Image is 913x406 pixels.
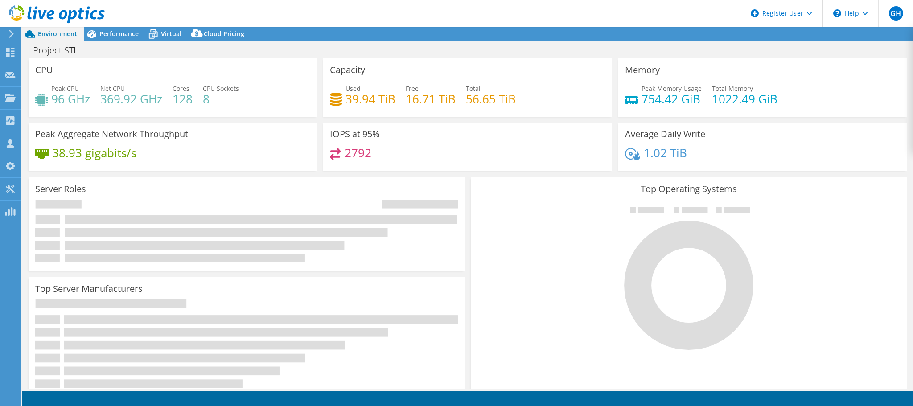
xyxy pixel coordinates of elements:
[99,29,139,38] span: Performance
[100,94,162,104] h4: 369.92 GHz
[173,84,189,93] span: Cores
[477,184,900,194] h3: Top Operating Systems
[35,129,188,139] h3: Peak Aggregate Network Throughput
[833,9,841,17] svg: \n
[52,148,136,158] h4: 38.93 gigabits/s
[466,84,481,93] span: Total
[203,94,239,104] h4: 8
[51,84,79,93] span: Peak CPU
[406,84,419,93] span: Free
[642,84,702,93] span: Peak Memory Usage
[35,284,143,294] h3: Top Server Manufacturers
[345,148,371,158] h4: 2792
[51,94,90,104] h4: 96 GHz
[203,84,239,93] span: CPU Sockets
[161,29,181,38] span: Virtual
[406,94,456,104] h4: 16.71 TiB
[466,94,516,104] h4: 56.65 TiB
[204,29,244,38] span: Cloud Pricing
[345,94,395,104] h4: 39.94 TiB
[712,94,777,104] h4: 1022.49 GiB
[712,84,753,93] span: Total Memory
[330,65,365,75] h3: Capacity
[889,6,903,21] span: GH
[29,45,90,55] h1: Project STI
[625,129,705,139] h3: Average Daily Write
[38,29,77,38] span: Environment
[625,65,660,75] h3: Memory
[345,84,361,93] span: Used
[35,65,53,75] h3: CPU
[173,94,193,104] h4: 128
[330,129,380,139] h3: IOPS at 95%
[100,84,125,93] span: Net CPU
[644,148,687,158] h4: 1.02 TiB
[642,94,702,104] h4: 754.42 GiB
[35,184,86,194] h3: Server Roles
